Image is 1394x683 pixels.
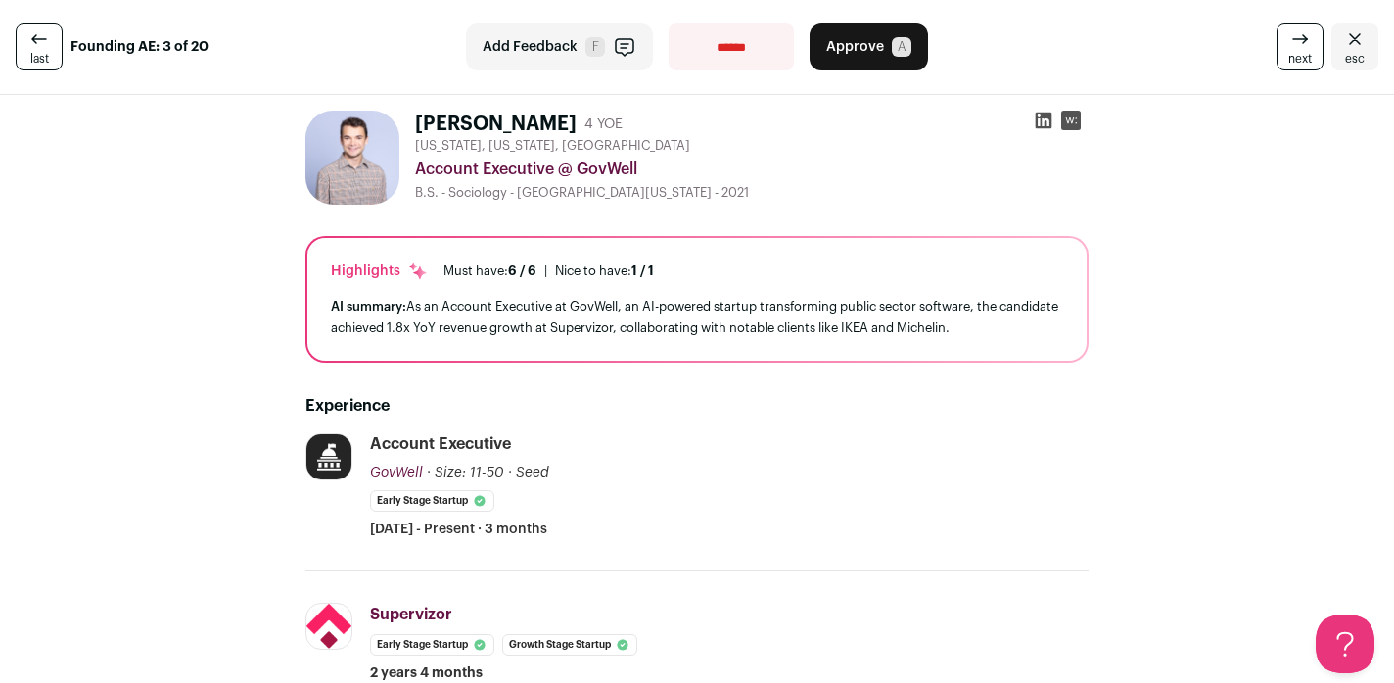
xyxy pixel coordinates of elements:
[16,23,63,70] a: last
[502,634,637,656] li: Growth Stage Startup
[631,264,654,277] span: 1 / 1
[370,663,483,683] span: 2 years 4 months
[826,37,884,57] span: Approve
[305,394,1089,418] h2: Experience
[584,114,623,134] div: 4 YOE
[306,434,351,479] img: 69f7fb81522a5160a82008d6b82aa6619202d725dae448a18f0fab1856e20569.jpg
[370,634,494,656] li: Early Stage Startup
[30,51,49,67] span: last
[508,264,536,277] span: 6 / 6
[415,158,1089,181] div: Account Executive @ GovWell
[331,300,406,313] span: AI summary:
[466,23,653,70] button: Add Feedback F
[483,37,578,57] span: Add Feedback
[555,263,654,279] div: Nice to have:
[443,263,536,279] div: Must have:
[415,138,690,154] span: [US_STATE], [US_STATE], [GEOGRAPHIC_DATA]
[305,111,399,205] img: 774e3557378ced0761b8a6b6b498de3ac63b688b69d7ff8f2703f3d77d374dc9.jpg
[508,463,512,482] span: ·
[370,433,511,455] div: Account Executive
[516,466,549,479] span: Seed
[892,37,911,57] span: A
[370,490,494,512] li: Early Stage Startup
[331,261,428,281] div: Highlights
[415,111,577,138] h1: [PERSON_NAME]
[370,466,423,479] span: GovWell
[585,37,605,57] span: F
[306,604,351,649] img: 4d1a4697d1c7ae0d22a6d56f7aad70f442262e90d1ca6e5cdc80cf3dd577d007.png
[443,263,654,279] ul: |
[427,466,504,479] span: · Size: 11-50
[370,607,452,622] span: Supervizor
[1316,615,1374,673] iframe: Help Scout Beacon - Open
[70,37,209,57] strong: Founding AE: 3 of 20
[415,185,1089,201] div: B.S. - Sociology - [GEOGRAPHIC_DATA][US_STATE] - 2021
[1331,23,1378,70] a: Close
[370,520,547,539] span: [DATE] - Present · 3 months
[810,23,928,70] button: Approve A
[1345,51,1365,67] span: esc
[331,296,1063,338] div: As an Account Executive at GovWell, an AI-powered startup transforming public sector software, th...
[1288,51,1312,67] span: next
[1277,23,1324,70] a: next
